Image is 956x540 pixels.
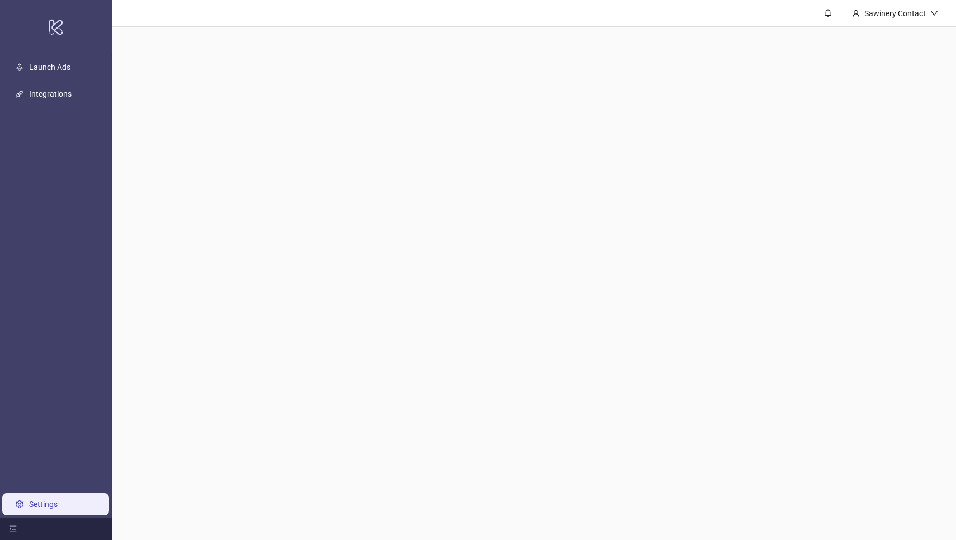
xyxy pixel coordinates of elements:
span: user [852,10,860,17]
span: bell [824,9,832,17]
div: Sawinery Contact [860,7,930,20]
a: Settings [29,500,58,509]
a: Launch Ads [29,63,70,72]
a: Integrations [29,89,72,98]
span: down [930,10,938,17]
span: menu-fold [9,525,17,533]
